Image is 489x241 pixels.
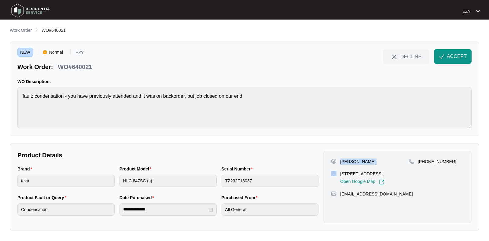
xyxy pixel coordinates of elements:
p: WO#640021 [58,63,92,71]
img: map-pin [331,191,336,196]
img: map-pin [331,171,336,176]
input: Date Purchased [123,206,208,213]
input: Purchased From [222,203,319,216]
p: [EMAIL_ADDRESS][DOMAIN_NAME] [340,191,413,197]
span: ACCEPT [447,53,467,60]
img: close-Icon [391,53,398,60]
img: map-pin [409,159,414,164]
img: check-Icon [439,54,444,59]
label: Serial Number [222,166,255,172]
p: [PERSON_NAME] [340,159,375,165]
img: Link-External [379,179,384,185]
input: Product Model [119,175,217,187]
img: residentia service logo [9,2,52,20]
span: Normal [47,48,65,57]
img: user-pin [331,159,336,164]
label: Product Fault or Query [17,195,69,201]
p: [PHONE_NUMBER] [418,159,456,165]
button: close-IconDECLINE [383,49,429,64]
p: WO Description: [17,79,472,85]
label: Brand [17,166,35,172]
p: EZY [75,50,84,57]
span: DECLINE [400,53,421,60]
label: Purchased From [222,195,260,201]
p: Work Order: [17,63,53,71]
p: Work Order [10,27,32,33]
label: Date Purchased [119,195,156,201]
img: Vercel Logo [43,50,47,54]
input: Serial Number [222,175,319,187]
input: Product Fault or Query [17,203,115,216]
a: Open Google Map [340,179,384,185]
button: check-IconACCEPT [434,49,472,64]
a: Work Order [9,27,33,34]
img: chevron-right [34,27,39,32]
span: NEW [17,48,33,57]
img: dropdown arrow [476,10,480,13]
label: Product Model [119,166,154,172]
textarea: fault: condensation - you have previously attended and it was on backorder, but job closed on our... [17,87,472,128]
p: EZY [462,8,471,14]
span: WO#640021 [42,28,66,33]
p: Product Details [17,151,318,159]
p: [STREET_ADDRESS], [340,171,384,177]
input: Brand [17,175,115,187]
